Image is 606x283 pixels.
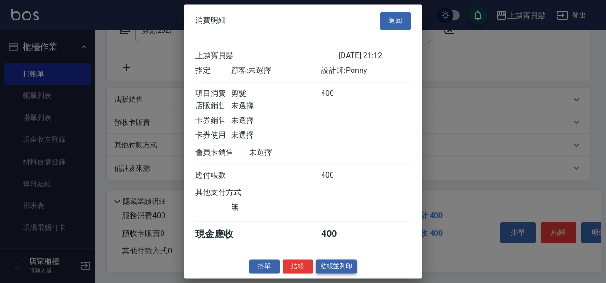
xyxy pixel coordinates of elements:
div: 未選擇 [231,101,321,111]
div: 未選擇 [249,148,339,158]
span: 消費明細 [195,16,226,26]
div: [DATE] 21:12 [339,51,411,61]
div: 現金應收 [195,228,249,241]
div: 指定 [195,66,231,76]
button: 返回 [380,12,411,30]
button: 掛單 [249,259,280,274]
button: 結帳 [283,259,313,274]
div: 無 [231,202,321,212]
div: 其他支付方式 [195,188,267,198]
div: 未選擇 [231,131,321,141]
div: 應付帳款 [195,171,231,181]
div: 會員卡銷售 [195,148,249,158]
div: 400 [321,89,357,99]
div: 卡券銷售 [195,116,231,126]
div: 店販銷售 [195,101,231,111]
div: 未選擇 [231,116,321,126]
div: 剪髮 [231,89,321,99]
div: 400 [321,171,357,181]
div: 上越寶貝髮 [195,51,339,61]
div: 卡券使用 [195,131,231,141]
div: 400 [321,228,357,241]
button: 結帳並列印 [316,259,357,274]
div: 設計師: Ponny [321,66,411,76]
div: 顧客: 未選擇 [231,66,321,76]
div: 項目消費 [195,89,231,99]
